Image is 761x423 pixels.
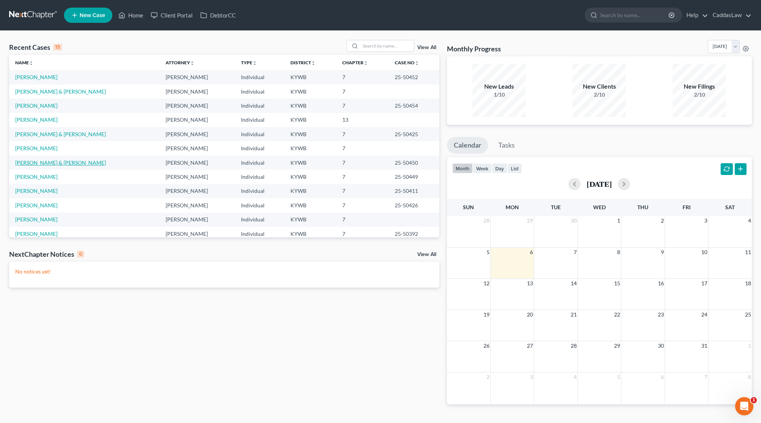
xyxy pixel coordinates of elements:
[660,216,665,225] span: 2
[15,88,106,95] a: [PERSON_NAME] & [PERSON_NAME]
[190,61,195,65] i: unfold_more
[166,60,195,65] a: Attorneyunfold_more
[115,8,147,22] a: Home
[735,397,753,415] iframe: Intercom live chat
[235,84,284,99] td: Individual
[415,61,419,65] i: unfold_more
[284,156,336,170] td: KYWB
[160,198,235,212] td: [PERSON_NAME]
[472,91,526,99] div: 1/10
[506,204,519,210] span: Mon
[491,137,522,154] a: Tasks
[160,127,235,141] td: [PERSON_NAME]
[160,113,235,127] td: [PERSON_NAME]
[473,163,492,173] button: week
[15,231,57,237] a: [PERSON_NAME]
[235,70,284,84] td: Individual
[389,156,439,170] td: 25-50450
[284,84,336,99] td: KYWB
[657,341,665,350] span: 30
[483,279,490,288] span: 12
[417,252,436,257] a: View All
[529,372,534,382] span: 3
[486,248,490,257] span: 5
[389,227,439,241] td: 25-50392
[196,8,239,22] a: DebtorCC
[483,341,490,350] span: 26
[573,372,578,382] span: 4
[311,61,316,65] i: unfold_more
[15,216,57,223] a: [PERSON_NAME]
[235,198,284,212] td: Individual
[336,113,389,127] td: 13
[526,310,534,319] span: 20
[235,184,284,198] td: Individual
[336,170,389,184] td: 7
[336,198,389,212] td: 7
[77,251,84,258] div: 0
[15,159,106,166] a: [PERSON_NAME] & [PERSON_NAME]
[613,310,621,319] span: 22
[336,184,389,198] td: 7
[284,99,336,113] td: KYWB
[486,372,490,382] span: 2
[744,248,752,257] span: 11
[657,279,665,288] span: 16
[53,44,62,51] div: 15
[284,113,336,127] td: KYWB
[252,61,257,65] i: unfold_more
[80,13,105,18] span: New Case
[336,156,389,170] td: 7
[526,216,534,225] span: 29
[616,216,621,225] span: 1
[700,279,708,288] span: 17
[593,204,606,210] span: Wed
[673,91,726,99] div: 2/10
[747,372,752,382] span: 8
[587,180,612,188] h2: [DATE]
[389,70,439,84] td: 25-50452
[616,248,621,257] span: 8
[9,43,62,52] div: Recent Cases
[160,156,235,170] td: [PERSON_NAME]
[657,310,665,319] span: 23
[744,279,752,288] span: 18
[725,204,735,210] span: Sat
[235,156,284,170] td: Individual
[15,188,57,194] a: [PERSON_NAME]
[700,310,708,319] span: 24
[284,227,336,241] td: KYWB
[336,99,389,113] td: 7
[284,127,336,141] td: KYWB
[160,213,235,227] td: [PERSON_NAME]
[673,82,726,91] div: New Filings
[463,204,474,210] span: Sun
[483,216,490,225] span: 28
[600,8,670,22] input: Search by name...
[483,310,490,319] span: 19
[284,70,336,84] td: KYWB
[704,372,708,382] span: 7
[160,184,235,198] td: [PERSON_NAME]
[529,248,534,257] span: 6
[526,341,534,350] span: 27
[551,204,561,210] span: Tue
[15,202,57,208] a: [PERSON_NAME]
[526,279,534,288] span: 13
[570,216,578,225] span: 30
[342,60,368,65] a: Chapterunfold_more
[284,184,336,198] td: KYWB
[336,84,389,99] td: 7
[235,99,284,113] td: Individual
[15,116,57,123] a: [PERSON_NAME]
[744,310,752,319] span: 25
[492,163,507,173] button: day
[160,84,235,99] td: [PERSON_NAME]
[389,170,439,184] td: 25-50449
[573,82,626,91] div: New Clients
[389,127,439,141] td: 25-50425
[15,268,433,275] p: No notices yet!
[660,248,665,257] span: 9
[160,170,235,184] td: [PERSON_NAME]
[389,99,439,113] td: 25-50454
